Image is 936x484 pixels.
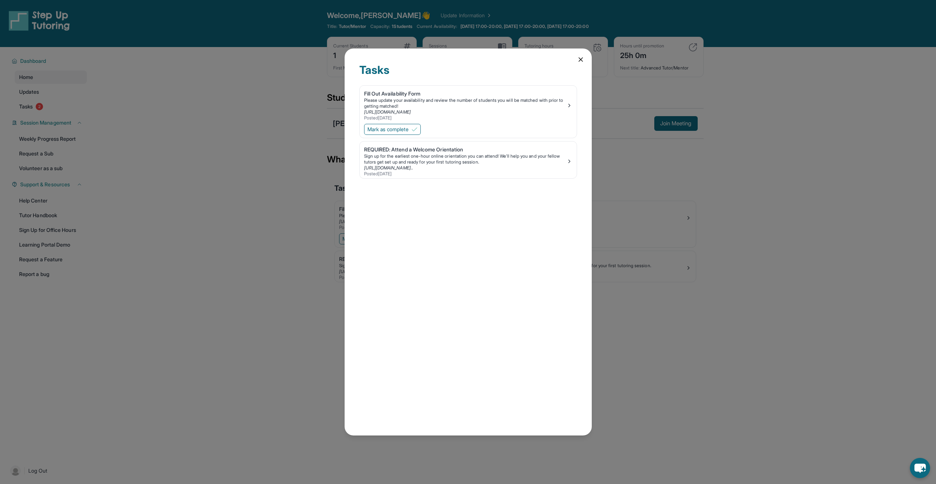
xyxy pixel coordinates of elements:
div: REQUIRED: Attend a Welcome Orientation [364,146,566,153]
button: chat-button [910,458,930,478]
div: Please update your availability and review the number of students you will be matched with prior ... [364,97,566,109]
div: Fill Out Availability Form [364,90,566,97]
div: Posted [DATE] [364,171,566,177]
div: Posted [DATE] [364,115,566,121]
a: [URL][DOMAIN_NAME].. [364,165,413,171]
a: [URL][DOMAIN_NAME] [364,109,411,115]
span: Mark as complete [367,126,409,133]
button: Mark as complete [364,124,421,135]
img: Mark as complete [412,126,417,132]
div: Sign up for the earliest one-hour online orientation you can attend! We’ll help you and your fell... [364,153,566,165]
a: Fill Out Availability FormPlease update your availability and review the number of students you w... [360,86,577,122]
div: Tasks [359,63,577,85]
a: REQUIRED: Attend a Welcome OrientationSign up for the earliest one-hour online orientation you ca... [360,141,577,178]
